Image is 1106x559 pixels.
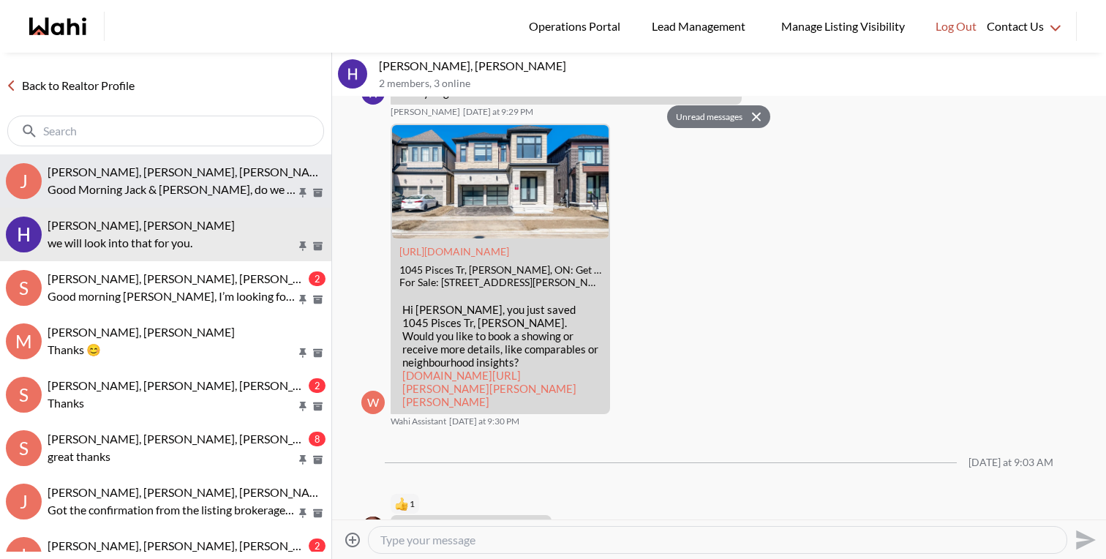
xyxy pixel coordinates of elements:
[48,539,426,552] span: [PERSON_NAME], [PERSON_NAME], [PERSON_NAME], [PERSON_NAME]
[309,539,326,553] div: 2
[402,303,598,408] p: Hi [PERSON_NAME], you just saved 1045 Pisces Tr, [PERSON_NAME]. Would you like to book a showing ...
[48,378,331,392] span: [PERSON_NAME], [PERSON_NAME], [PERSON_NAME]
[379,78,1100,90] p: 2 members , 3 online
[395,498,415,510] button: Reactions: like
[338,59,367,89] img: H
[309,271,326,286] div: 2
[399,264,601,277] div: 1045 Pisces Tr, [PERSON_NAME], ON: Get $10K Cashback | Wahi
[48,448,296,465] p: great thanks
[399,245,509,258] a: Attachment
[48,218,235,232] span: [PERSON_NAME], [PERSON_NAME]
[968,457,1053,469] div: [DATE] at 9:03 AM
[48,432,331,446] span: [PERSON_NAME], [PERSON_NAME], [PERSON_NAME]
[310,507,326,519] button: Archive
[6,377,42,413] div: S
[309,378,326,393] div: 2
[48,341,296,359] p: Thanks 😊
[48,271,522,285] span: [PERSON_NAME], [PERSON_NAME], [PERSON_NAME], [PERSON_NAME], [PERSON_NAME]
[296,240,309,252] button: Pin
[296,293,309,306] button: Pin
[6,323,42,359] div: M
[392,125,609,239] img: 1045 Pisces Tr, Pickering, ON: Get $10K Cashback | Wahi
[48,165,331,179] span: [PERSON_NAME], [PERSON_NAME], [PERSON_NAME]
[29,18,86,35] a: Wahi homepage
[6,163,42,199] div: J
[6,270,42,306] div: S
[309,432,326,446] div: 8
[936,17,977,36] span: Log Out
[391,416,446,427] span: Wahi Assistant
[48,485,522,499] span: [PERSON_NAME], [PERSON_NAME], [PERSON_NAME], [PERSON_NAME], [PERSON_NAME]
[6,484,42,519] div: J
[410,498,415,510] span: 1
[1067,523,1100,556] button: Send
[48,288,296,305] p: Good morning [PERSON_NAME], I’m looking forward to meeting with you [DATE] and viewing some prope...
[6,217,42,252] div: Hema Alageson, Faraz
[361,517,385,540] div: Alicia Malette
[48,394,296,412] p: Thanks
[529,17,625,36] span: Operations Portal
[6,430,42,466] div: S
[296,507,309,519] button: Pin
[310,454,326,466] button: Archive
[310,400,326,413] button: Archive
[296,347,309,359] button: Pin
[361,391,385,414] div: W
[48,325,235,339] span: [PERSON_NAME], [PERSON_NAME]
[380,533,1055,547] textarea: Type your message
[43,124,291,138] input: Search
[296,454,309,466] button: Pin
[361,517,385,540] img: A
[777,17,909,36] span: Manage Listing Visibility
[48,181,296,198] p: Good Morning Jack & [PERSON_NAME], do we have a lawyer for the transaction? Can you please share ...
[667,105,747,129] button: Unread messages
[296,400,309,413] button: Pin
[296,187,309,199] button: Pin
[391,106,460,118] span: [PERSON_NAME]
[652,17,750,36] span: Lead Management
[310,347,326,359] button: Archive
[399,277,601,289] div: For Sale: [STREET_ADDRESS][PERSON_NAME] Detached with $10.0K Cashback through Wahi Cashback. View...
[463,106,533,118] time: 2025-08-26T01:29:10.164Z
[402,369,576,408] a: [DOMAIN_NAME][URL][PERSON_NAME][PERSON_NAME][PERSON_NAME]
[391,492,557,516] div: Reaction list
[48,234,296,252] p: we will look into that for you.
[449,416,519,427] time: 2025-08-26T01:30:05.976Z
[6,217,42,252] img: H
[48,501,296,519] p: Got the confirmation from the listing brokerage. We are a go for [DATE] 5:30PM. It'll be great to...
[338,59,367,89] div: Hema Alageson, Faraz
[310,293,326,306] button: Archive
[310,240,326,252] button: Archive
[310,187,326,199] button: Archive
[379,59,1100,73] p: [PERSON_NAME], [PERSON_NAME]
